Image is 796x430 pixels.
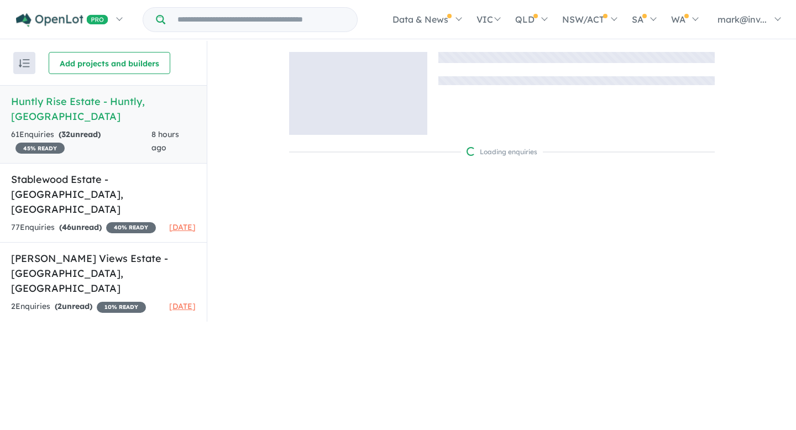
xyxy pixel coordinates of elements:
h5: Stablewood Estate - [GEOGRAPHIC_DATA] , [GEOGRAPHIC_DATA] [11,172,196,217]
span: 32 [61,129,70,139]
div: 61 Enquir ies [11,128,151,155]
span: 8 hours ago [151,129,179,153]
span: mark@inv... [718,14,767,25]
img: sort.svg [19,59,30,67]
div: Loading enquiries [467,146,537,158]
span: 45 % READY [15,143,65,154]
span: 40 % READY [106,222,156,233]
span: 2 [57,301,62,311]
span: 46 [62,222,71,232]
strong: ( unread) [55,301,92,311]
img: Openlot PRO Logo White [16,13,108,27]
strong: ( unread) [59,129,101,139]
div: 2 Enquir ies [11,300,146,313]
span: 10 % READY [97,302,146,313]
input: Try estate name, suburb, builder or developer [167,8,355,32]
h5: [PERSON_NAME] Views Estate - [GEOGRAPHIC_DATA] , [GEOGRAPHIC_DATA] [11,251,196,296]
span: [DATE] [169,301,196,311]
h5: Huntly Rise Estate - Huntly , [GEOGRAPHIC_DATA] [11,94,196,124]
strong: ( unread) [59,222,102,232]
div: 77 Enquir ies [11,221,156,234]
span: [DATE] [169,222,196,232]
button: Add projects and builders [49,52,170,74]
